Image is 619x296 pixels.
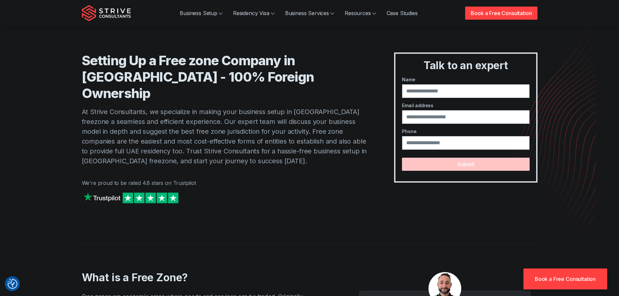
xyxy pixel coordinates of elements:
[381,7,423,20] a: Case Studies
[523,268,607,289] a: Book a Free Consultation
[82,271,323,284] h2: What is a Free Zone?
[8,279,17,289] button: Consent Preferences
[82,179,368,187] p: We're proud to be rated 4.8 stars on Trustpilot
[82,107,368,166] p: At Strive Consultants, we specialize in making your business setup in [GEOGRAPHIC_DATA] freezone ...
[280,7,339,20] a: Business Services
[465,7,537,20] a: Book a Free Consultation
[174,7,228,20] a: Business Setup
[82,52,368,102] h1: Setting Up a Free zone Company in [GEOGRAPHIC_DATA] - 100% Foreign Ownership
[8,279,17,289] img: Revisit consent button
[82,5,131,21] img: Strive Consultants
[82,191,180,205] img: Strive on Trustpilot
[402,76,529,83] label: Name
[339,7,381,20] a: Resources
[228,7,280,20] a: Residency Visa
[402,102,529,109] label: Email address
[398,59,533,72] h3: Talk to an expert
[402,128,529,135] label: Phone
[402,158,529,171] button: Submit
